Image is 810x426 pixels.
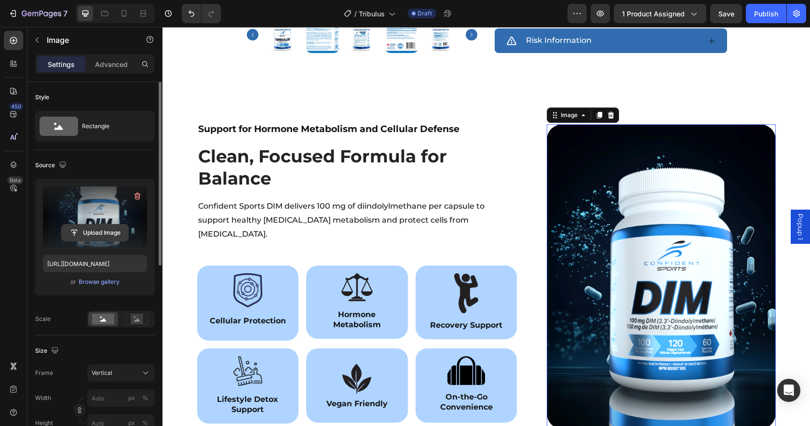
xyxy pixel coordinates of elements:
div: Browse gallery [79,278,120,286]
p: Advanced [95,59,128,69]
div: Style [35,93,49,102]
p: Cellular Protection [43,289,128,299]
input: px% [87,389,155,407]
p: Lifestyle Detox Support [43,368,128,388]
div: Source [35,159,68,172]
button: Vertical [87,364,155,382]
span: / [354,9,357,19]
input: https://example.com/image.jpg [43,255,147,272]
div: Size [35,345,61,358]
label: Width [35,394,51,402]
div: Undo/Redo [182,4,221,23]
strong: Clean, Focused Formula for Balance [36,119,284,162]
div: Image [396,84,417,93]
div: 450 [9,103,23,110]
button: 1 product assigned [614,4,706,23]
p: Image [47,34,129,46]
button: Publish [746,4,786,23]
img: gempages_558376084387660702-ec7642df-68d8-4288-9df1-ff1c56ce8a8e.svg [180,337,209,367]
div: Beta [7,176,23,184]
button: Upload Image [61,224,129,241]
p: Settings [48,59,75,69]
span: 1 product assigned [622,9,685,19]
button: Browse gallery [78,277,120,287]
p: Risk Information [364,7,429,21]
strong: Recovery Support [268,293,340,303]
span: Draft [418,9,432,18]
button: % [126,392,137,404]
span: Save [718,10,734,18]
button: px [139,392,151,404]
p: Hormone Metabolism [152,283,237,303]
iframe: Design area [162,27,810,426]
div: px [128,394,135,402]
button: Carousel Back Arrow [84,2,96,13]
div: Open Intercom Messenger [777,379,800,402]
img: gempages_558376084387660702-8374bb06-9f2f-46d6-9549-cc0cabf81d90.png [384,97,613,402]
img: gempages_558376084387660702-2a0aede7-bb37-4d0d-a35d-c5a4404ed057.png [285,329,323,358]
div: Scale [35,315,51,323]
img: gempages_558376084387660702-6d75dc16-b594-4814-ae74-05bb0d6ebbe5.png [71,329,100,359]
label: Frame [35,369,53,377]
button: Save [710,4,742,23]
span: Popup 1 [633,186,643,213]
div: Rectangle [82,115,141,137]
p: Vegan Friendly [152,372,237,382]
div: Rich Text Editor. Editing area: main [362,5,431,22]
button: Carousel Next Arrow [303,2,315,13]
img: gempages_558376084387660702-6f657e64-bd36-4fcf-87fb-ccb7ccd12f77.png [292,246,316,286]
p: On-the-Go Convenience [262,365,346,386]
img: gempages_558376084387660702-1a30ea3b-9f06-497d-82f9-d0e198ab6227.png [179,246,210,275]
span: Tribulus [359,9,385,19]
span: or [70,276,76,288]
button: 7 [4,4,72,23]
img: gempages_558376084387660702-76bed4a7-19a9-4892-822e-7213edfdca97.png [71,246,100,280]
div: Publish [754,9,778,19]
h2: Confident Sports DIM delivers 100 mg of diindolylmethane per capsule to support healthy [MEDICAL_... [35,172,355,215]
h2: Support for Hormone Metabolism and Cellular Defense [35,95,355,109]
span: Vertical [92,369,112,377]
p: 7 [63,8,67,19]
div: % [142,394,148,402]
